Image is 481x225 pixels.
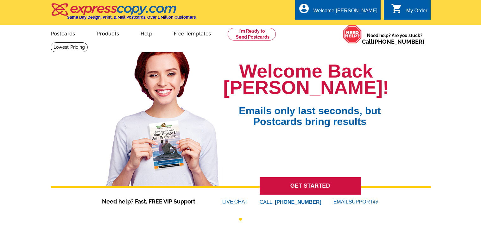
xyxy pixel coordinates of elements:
[406,8,427,17] div: My Order
[349,198,379,206] font: SUPPORT@
[313,8,377,17] div: Welcome [PERSON_NAME]
[362,38,424,45] span: Call
[130,26,162,41] a: Help
[41,26,85,41] a: Postcards
[343,25,362,44] img: help
[102,197,203,206] span: Need help? Fast, FREE VIP Support
[164,26,221,41] a: Free Templates
[260,177,361,195] a: GET STARTED
[298,3,310,14] i: account_circle
[102,47,223,186] img: welcome-back-logged-in.png
[373,38,424,45] a: [PHONE_NUMBER]
[391,3,402,14] i: shopping_cart
[86,26,129,41] a: Products
[362,32,427,45] span: Need help? Are you stuck?
[67,15,197,20] h4: Same Day Design, Print, & Mail Postcards. Over 1 Million Customers.
[239,218,242,221] button: 1 of 1
[222,198,234,206] font: LIVE
[231,96,389,127] span: Emails only last seconds, but Postcards bring results
[222,199,248,204] a: LIVECHAT
[51,8,197,20] a: Same Day Design, Print, & Mail Postcards. Over 1 Million Customers.
[223,63,389,96] h1: Welcome Back [PERSON_NAME]!
[391,7,427,15] a: shopping_cart My Order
